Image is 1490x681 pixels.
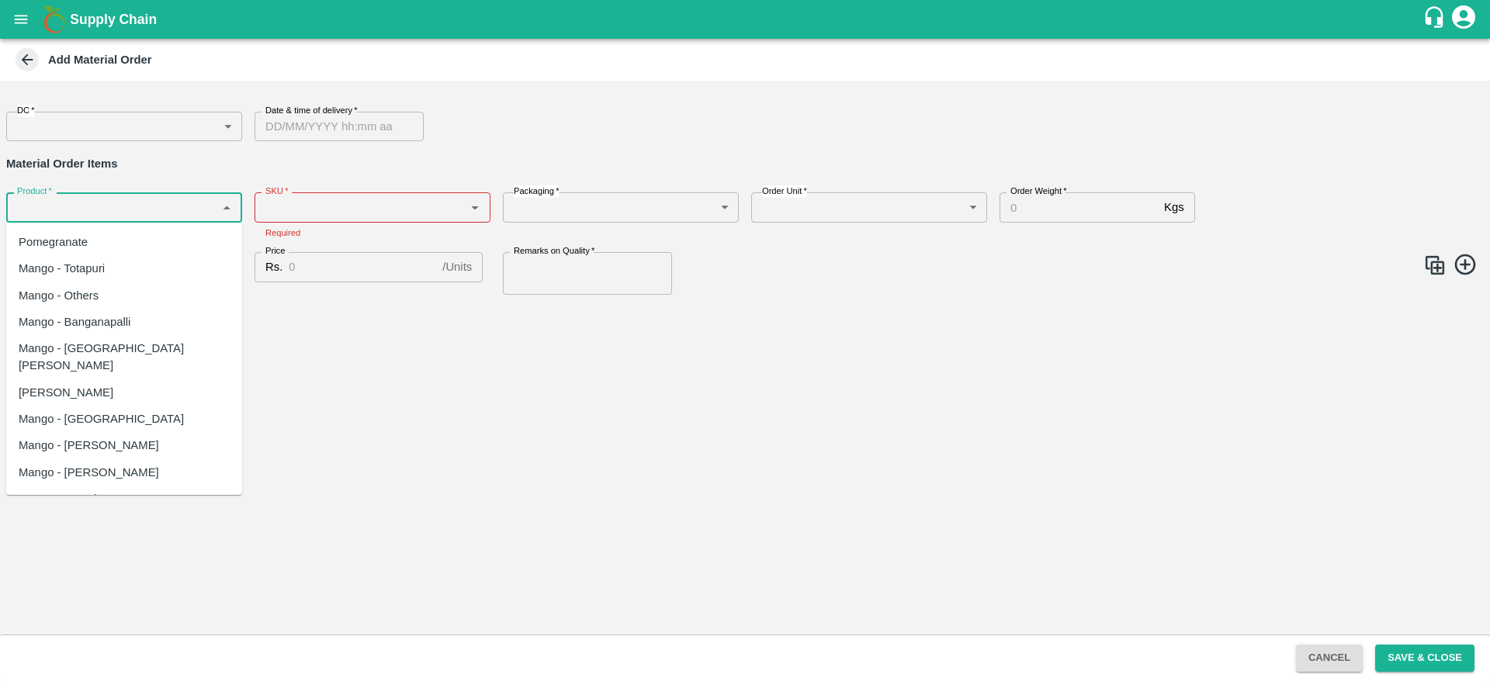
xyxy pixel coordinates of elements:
a: Supply Chain [70,9,1422,30]
div: Pomegranate [19,233,88,251]
input: Choose date [255,112,413,141]
label: SKU [265,185,288,198]
button: Close [217,197,237,217]
div: [PERSON_NAME] [19,384,113,401]
div: Mango - Kesari [19,490,97,507]
p: Required [265,226,480,240]
div: customer-support [1422,5,1450,33]
button: Save & Close [1375,645,1474,672]
input: 0 [1000,192,1158,222]
div: account of current user [1450,3,1478,36]
input: 0 [289,252,436,282]
b: Supply Chain [70,12,157,27]
img: logo [39,4,70,35]
label: DC [17,105,35,117]
p: Rs. [265,258,282,275]
div: Mango - Banganapalli [19,313,130,330]
div: Mango - Totapuri [19,260,105,277]
label: Price [265,245,285,258]
button: open drawer [3,2,39,37]
label: Date & time of delivery [265,105,358,117]
label: Packaging [514,185,560,198]
label: Product [17,185,52,198]
div: Mango - Others [19,287,99,304]
img: CloneIcon [1423,254,1447,277]
label: Remarks on Quality [514,245,594,258]
div: Mango - [PERSON_NAME] [19,437,159,454]
button: Open [465,197,485,217]
p: Kgs [1164,199,1184,216]
div: Mango - [GEOGRAPHIC_DATA] [19,410,184,427]
div: Mango - [GEOGRAPHIC_DATA][PERSON_NAME] [19,340,230,375]
button: Cancel [1296,645,1363,672]
strong: Material Order Items [6,157,118,170]
label: Order Unit [762,185,807,198]
div: Mango - [PERSON_NAME] [19,464,159,481]
label: Order Weight [1010,185,1067,198]
b: Add Material Order [48,54,152,66]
